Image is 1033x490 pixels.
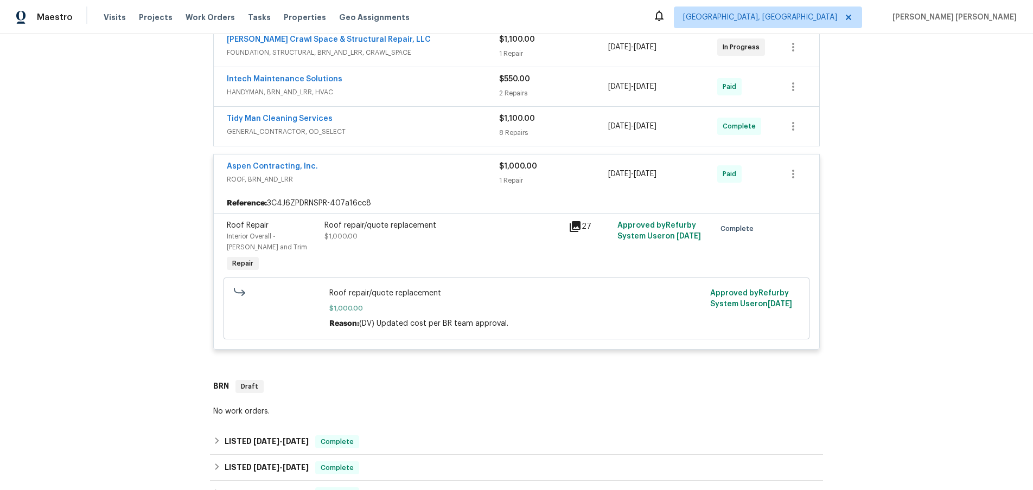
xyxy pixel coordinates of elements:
span: Visits [104,12,126,23]
span: - [608,169,656,179]
span: [DATE] [283,437,309,445]
span: [DATE] [608,83,631,91]
h6: LISTED [225,435,309,448]
span: [DATE] [253,437,279,445]
span: [GEOGRAPHIC_DATA], [GEOGRAPHIC_DATA] [683,12,837,23]
div: No work orders. [213,406,820,417]
span: Interior Overall - [PERSON_NAME] and Trim [227,233,307,250]
span: [DATE] [768,300,792,308]
span: $1,000.00 [329,303,704,314]
span: [DATE] [634,43,656,51]
span: Paid [723,169,741,179]
span: [DATE] [608,43,631,51]
span: Repair [228,258,258,269]
span: [DATE] [677,233,701,240]
span: [DATE] [608,170,631,178]
span: FOUNDATION, STRUCTURAL, BRN_AND_LRR, CRAWL_SPACE [227,47,499,58]
span: $1,100.00 [499,36,535,43]
span: - [608,42,656,53]
div: 3C4J6ZPDRNSPR-407a16cc8 [214,194,819,213]
div: Roof repair/quote replacement [324,220,562,231]
span: Complete [316,462,358,473]
span: [DATE] [608,122,631,130]
span: Projects [139,12,173,23]
div: LISTED [DATE]-[DATE]Complete [210,429,823,455]
span: [DATE] [253,463,279,471]
span: Geo Assignments [339,12,410,23]
span: [DATE] [634,122,656,130]
span: Properties [284,12,326,23]
span: [DATE] [634,170,656,178]
div: 27 [569,220,611,233]
span: Work Orders [186,12,235,23]
span: Reason: [329,320,359,327]
div: 2 Repairs [499,88,608,99]
span: GENERAL_CONTRACTOR, OD_SELECT [227,126,499,137]
span: HANDYMAN, BRN_AND_LRR, HVAC [227,87,499,98]
div: 8 Repairs [499,127,608,138]
b: Reference: [227,198,267,209]
span: $1,000.00 [324,233,358,240]
span: Approved by Refurby System User on [617,222,701,240]
span: - [253,437,309,445]
div: BRN Draft [210,369,823,404]
span: Maestro [37,12,73,23]
span: Draft [237,381,263,392]
span: Complete [723,121,760,132]
span: - [253,463,309,471]
span: - [608,121,656,132]
a: Intech Maintenance Solutions [227,75,342,83]
span: Roof repair/quote replacement [329,288,704,299]
a: [PERSON_NAME] Crawl Space & Structural Repair, LLC [227,36,431,43]
div: LISTED [DATE]-[DATE]Complete [210,455,823,481]
a: Aspen Contracting, Inc. [227,163,318,170]
div: 1 Repair [499,48,608,59]
span: Roof Repair [227,222,269,229]
span: Paid [723,81,741,92]
span: Complete [720,223,758,234]
span: $1,000.00 [499,163,537,170]
h6: LISTED [225,461,309,474]
span: - [608,81,656,92]
span: [DATE] [634,83,656,91]
a: Tidy Man Cleaning Services [227,115,333,122]
span: $1,100.00 [499,115,535,122]
span: Approved by Refurby System User on [710,289,792,308]
div: 1 Repair [499,175,608,186]
span: In Progress [723,42,764,53]
span: Complete [316,436,358,447]
span: [DATE] [283,463,309,471]
h6: BRN [213,380,229,393]
span: (DV) Updated cost per BR team approval. [359,320,508,327]
span: [PERSON_NAME] [PERSON_NAME] [888,12,1017,23]
span: $550.00 [499,75,530,83]
span: ROOF, BRN_AND_LRR [227,174,499,185]
span: Tasks [248,14,271,21]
